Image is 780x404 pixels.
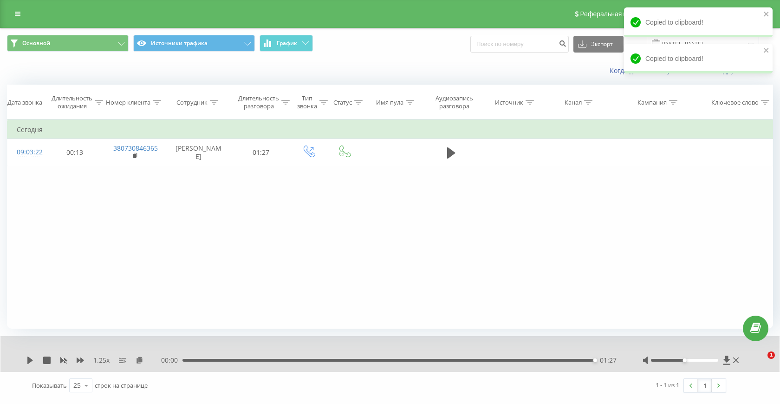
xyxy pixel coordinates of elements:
div: Ключевое слово [711,99,759,106]
span: 1.25 x [93,356,110,365]
td: Сегодня [7,120,773,139]
div: Источник [495,99,523,106]
div: Имя пула [376,99,403,106]
div: Дата звонка [7,99,42,106]
iframe: Intercom live chat [748,351,771,374]
div: Статус [333,99,352,106]
a: 1 [698,379,712,392]
div: 1 - 1 из 1 [656,380,679,390]
div: 25 [73,381,81,390]
span: 00:00 [161,356,182,365]
a: 380730846365 [113,144,158,152]
div: Аудиозапись разговора [431,94,477,110]
div: Длительность разговора [238,94,279,110]
div: Длительность ожидания [52,94,92,110]
button: Основной [7,35,129,52]
div: Сотрудник [176,99,208,106]
div: Номер клиента [106,99,150,106]
td: [PERSON_NAME] [165,139,231,166]
button: График [260,35,313,52]
button: close [763,46,770,55]
div: Accessibility label [593,358,597,362]
div: Copied to clipboard! [624,44,773,73]
div: Канал [565,99,582,106]
input: Поиск по номеру [470,36,569,53]
div: Кампания [637,99,667,106]
button: Экспорт [573,36,624,53]
span: Основной [22,40,50,47]
div: Copied to clipboard! [624,7,773,37]
button: Источники трафика [133,35,255,52]
button: close [763,10,770,19]
td: 00:13 [45,139,104,166]
td: 01:27 [232,139,291,166]
span: График [277,40,297,46]
span: Реферальная программа [580,10,656,18]
a: Когда данные могут отличаться от других систем [610,66,773,75]
div: Accessibility label [682,358,686,362]
span: 1 [767,351,775,359]
span: 01:27 [600,356,617,365]
div: Тип звонка [297,94,317,110]
span: Показывать [32,381,67,390]
div: 09:03:22 [17,143,36,161]
span: строк на странице [95,381,148,390]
